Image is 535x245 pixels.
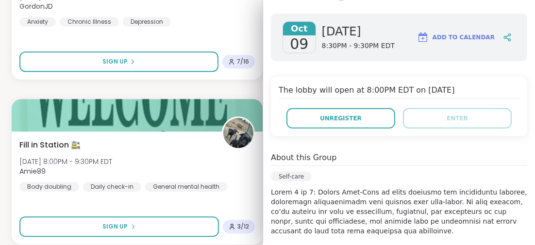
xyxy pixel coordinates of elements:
span: [DATE] [322,24,395,39]
button: Unregister [286,108,395,129]
b: Amie89 [19,166,46,176]
div: Daily check-in [83,182,141,192]
div: General mental health [145,182,227,192]
span: [DATE] 8:00PM - 9:30PM EDT [19,157,112,166]
button: Add to Calendar [413,26,499,49]
span: Fill in Station 🚉 [19,139,81,151]
img: Amie89 [223,118,253,148]
div: Depression [123,17,171,27]
div: Self-care [271,172,312,181]
button: Sign Up [19,51,218,72]
b: GordonJD [19,1,53,11]
div: Body doubling [19,182,79,192]
span: 09 [290,35,308,53]
span: 3 / 12 [237,223,249,230]
span: 8:30PM - 9:30PM EDT [322,41,395,51]
img: ShareWell Logomark [417,32,429,43]
div: Chronic Illness [60,17,119,27]
span: Add to Calendar [433,33,495,42]
span: Enter [447,114,468,123]
button: Enter [403,108,512,129]
span: Sign Up [103,222,128,231]
button: Sign Up [19,216,219,237]
span: Sign Up [102,57,128,66]
h4: The lobby will open at 8:00PM EDT on [DATE] [279,84,519,98]
div: Anxiety [19,17,56,27]
span: Unregister [320,114,362,123]
h4: About this Group [271,152,336,163]
span: 7 / 16 [237,58,249,65]
span: Oct [283,22,316,35]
